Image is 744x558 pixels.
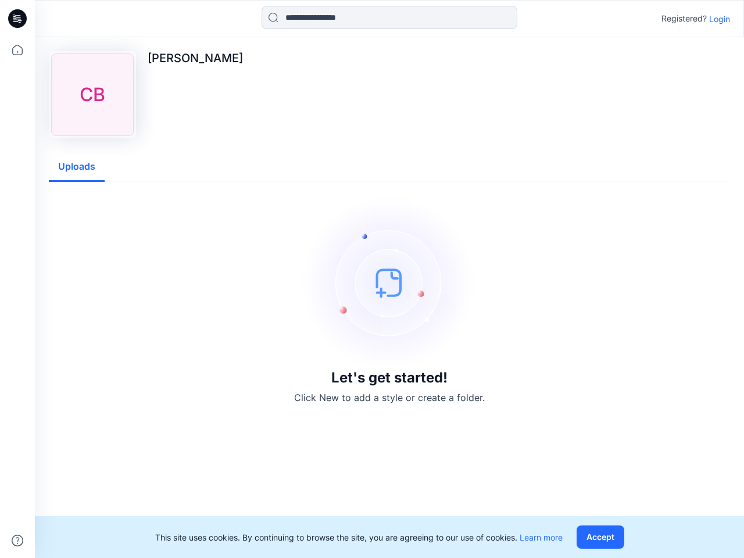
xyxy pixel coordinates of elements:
[49,152,105,182] button: Uploads
[51,53,134,136] div: CB
[302,195,477,370] img: empty-state-image.svg
[294,391,485,405] p: Click New to add a style or create a folder.
[331,370,448,386] h3: Let's get started!
[577,525,624,549] button: Accept
[155,531,563,543] p: This site uses cookies. By continuing to browse the site, you are agreeing to our use of cookies.
[709,13,730,25] p: Login
[661,12,707,26] p: Registered?
[520,532,563,542] a: Learn more
[148,51,243,65] p: [PERSON_NAME]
